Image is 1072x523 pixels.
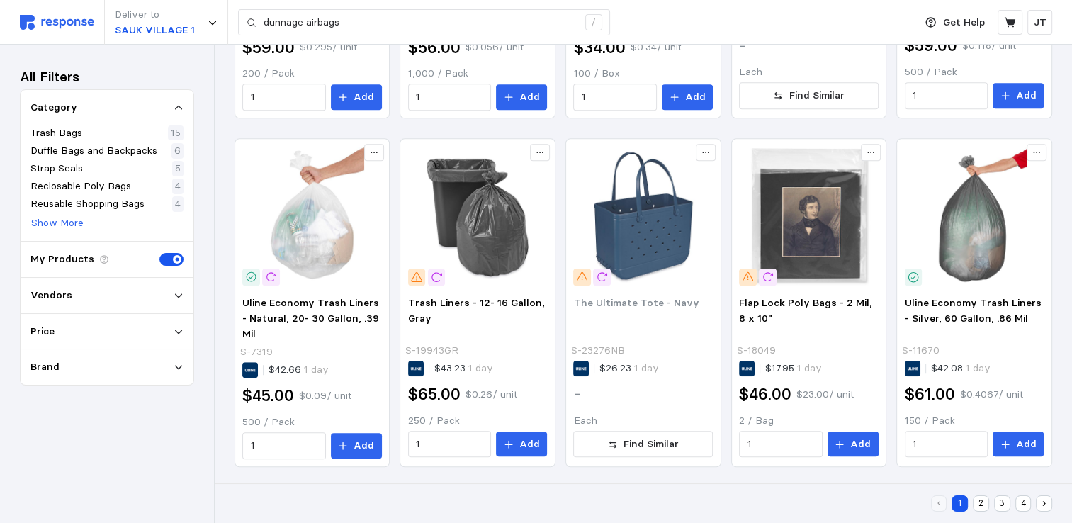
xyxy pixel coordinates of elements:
span: Trash Liners - 12- 16 Gallon, Gray [408,296,545,325]
p: S-23276NB [571,343,625,359]
p: 250 / Pack [408,413,548,429]
p: $0.26 / unit [466,387,517,403]
p: 500 / Pack [905,64,1044,80]
p: S-7319 [240,344,273,360]
span: Uline Economy Trash Liners - Natural, 20- 30 Gallon, .39 Mil [242,296,379,339]
input: Search for a product name or SKU [264,10,577,35]
img: S-19943GR [408,147,548,286]
p: Reclosable Poly Bags [30,179,131,194]
h2: - [739,35,747,57]
h2: $61.00 [905,383,955,405]
button: Add [662,84,713,110]
span: 1 day [794,361,822,374]
p: Find Similar [789,88,844,103]
button: Add [993,432,1044,457]
p: SAUK VILLAGE 1 [115,23,195,38]
img: S-18049 [739,147,879,286]
span: Uline Economy Trash Liners - Silver, 60 Gallon, .86 Mil [905,296,1042,325]
button: Add [496,84,547,110]
p: Add [850,437,871,452]
img: S-11670 [905,147,1044,286]
button: Add [331,433,382,459]
p: Add [354,438,374,454]
p: Trash Bags [30,125,82,141]
button: Show More [30,215,84,232]
p: $0.118 / unit [962,38,1016,54]
span: 1 day [466,361,493,374]
p: Duffle Bags and Backpacks [30,143,157,159]
p: Get Help [943,15,985,30]
h2: $65.00 [408,383,461,405]
input: Qty [747,432,815,457]
p: Price [30,324,55,339]
p: Each [573,413,713,429]
p: $0.09 / unit [299,388,351,404]
p: Add [1016,437,1037,452]
p: Vendors [30,288,72,303]
p: $0.4067 / unit [960,387,1023,403]
p: 6 [174,143,181,159]
h2: $56.00 [408,37,461,59]
p: $42.66 [269,362,329,378]
p: Show More [31,215,84,231]
p: $17.95 [765,361,822,376]
p: Strap Seals [30,161,83,176]
p: S-11670 [902,343,940,359]
p: 4 [175,196,181,212]
button: 3 [994,495,1010,512]
input: Qty [913,83,980,108]
p: Add [519,437,540,452]
p: S-19943GR [405,343,458,359]
p: 5 [175,161,181,176]
img: svg%3e [20,15,94,30]
button: Add [993,83,1044,108]
p: 100 / Box [573,66,713,81]
p: 4 [175,179,181,194]
input: Qty [251,433,318,459]
span: Flap Lock Poly Bags - 2 Mil, 8 x 10" [739,296,872,325]
p: Category [30,100,77,116]
p: $0.34 / unit [630,40,681,55]
p: Add [1016,88,1037,103]
input: Qty [416,84,483,110]
p: $43.23 [434,361,493,376]
input: Qty [913,432,980,457]
button: Find Similar [573,431,713,458]
span: The Ultimate Tote - Navy [573,296,699,309]
p: Add [354,89,374,105]
span: 1 day [631,361,659,374]
button: Add [496,432,547,457]
input: Qty [582,84,649,110]
p: 15 [171,125,181,141]
p: Brand [30,359,60,375]
div: / [585,14,602,31]
h2: $45.00 [242,385,294,407]
p: $42.08 [931,361,991,376]
p: 2 / Bag [739,413,879,429]
p: Each [739,64,879,80]
p: $23.00 / unit [796,387,854,403]
p: $0.295 / unit [300,40,357,55]
p: 1,000 / Pack [408,66,548,81]
h2: $59.00 [905,35,957,57]
button: Add [331,84,382,110]
p: $26.23 [599,361,659,376]
img: S-7319 [242,147,382,286]
img: S-23276NB [573,147,713,286]
input: Qty [416,432,483,457]
h3: All Filters [20,67,79,86]
p: Add [519,89,540,105]
h2: $46.00 [739,383,791,405]
p: S-18049 [737,343,776,359]
p: JT [1034,15,1046,30]
h2: - [573,383,581,405]
p: My Products [30,252,94,267]
input: Qty [251,84,318,110]
h2: $34.00 [573,37,625,59]
h2: $59.00 [242,37,295,59]
p: 150 / Pack [905,413,1044,429]
span: 1 day [963,361,991,374]
button: Get Help [917,9,993,36]
button: JT [1027,10,1052,35]
span: 1 day [301,363,329,376]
